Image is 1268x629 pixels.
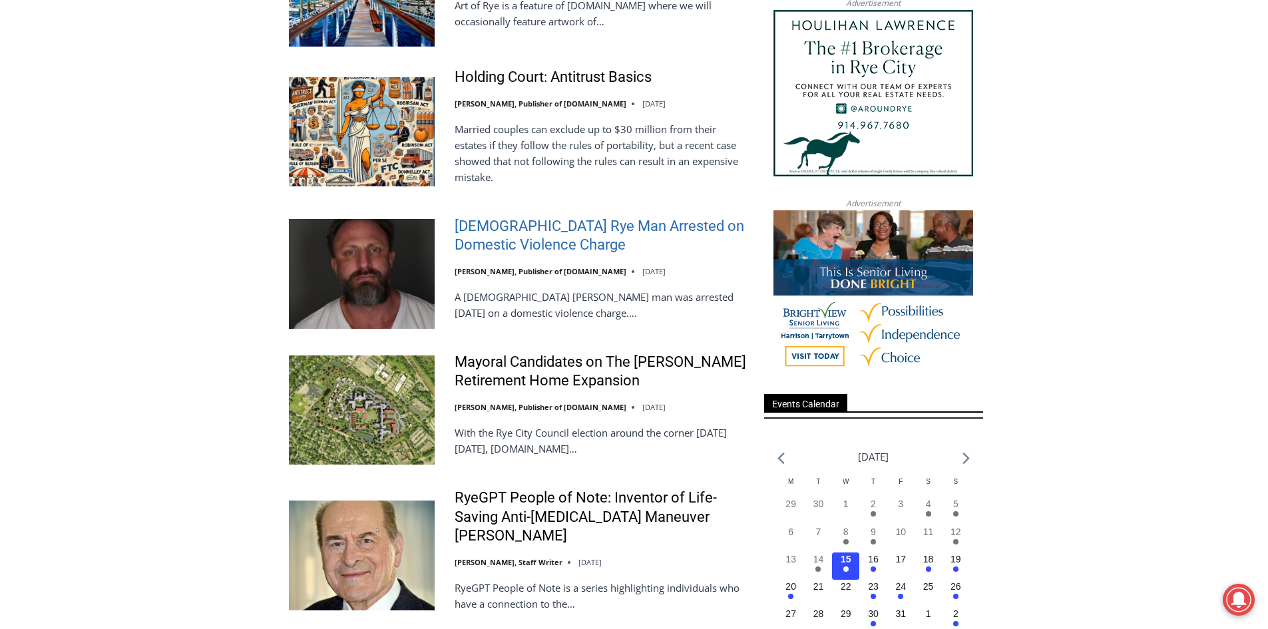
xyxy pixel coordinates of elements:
[895,526,906,537] time: 10
[455,353,747,391] a: Mayoral Candidates on The [PERSON_NAME] Retirement Home Expansion
[788,594,793,599] em: Has events
[788,478,793,485] span: M
[455,121,747,185] p: Married couples can exclude up to $30 million from their estates if they follow the rules of port...
[926,499,931,509] time: 4
[942,552,969,580] button: 19 Has events
[843,478,849,485] span: W
[859,477,887,497] div: Thursday
[773,210,973,377] img: Brightview Senior Living
[833,197,914,210] span: Advertisement
[843,526,849,537] time: 8
[871,478,875,485] span: T
[777,580,805,607] button: 20 Has events
[805,497,832,524] button: 30
[805,525,832,552] button: 7
[805,477,832,497] div: Tuesday
[642,99,666,108] time: [DATE]
[942,477,969,497] div: Sunday
[336,1,629,129] div: "I learned about the history of a place I’d honestly never considered even as a resident of [GEOG...
[773,10,973,176] img: Houlihan Lawrence The #1 Brokerage in Rye City
[899,478,903,485] span: F
[455,402,626,412] a: [PERSON_NAME], Publisher of [DOMAIN_NAME]
[871,499,876,509] time: 2
[859,497,887,524] button: 2 Has events
[832,552,859,580] button: 15 Has events
[841,554,851,564] time: 15
[777,525,805,552] button: 6
[887,525,915,552] button: 10
[871,594,876,599] em: Has events
[868,554,879,564] time: 16
[455,557,562,567] a: [PERSON_NAME], Staff Writer
[289,355,435,465] img: Mayoral Candidates on The Osborn Retirement Home Expansion
[868,608,879,619] time: 30
[843,539,849,544] em: Has events
[926,608,931,619] time: 1
[962,452,970,465] a: Next month
[455,489,747,546] a: RyeGPT People of Note: Inventor of Life-Saving Anti-[MEDICAL_DATA] Maneuver [PERSON_NAME]
[953,594,958,599] em: Has events
[915,525,942,552] button: 11
[455,289,747,321] p: A [DEMOGRAPHIC_DATA] [PERSON_NAME] man was arrested [DATE] on a domestic violence charge….
[923,554,934,564] time: 18
[859,580,887,607] button: 23 Has events
[832,477,859,497] div: Wednesday
[578,557,602,567] time: [DATE]
[898,594,903,599] em: Has events
[805,552,832,580] button: 14 Has events
[764,394,847,412] span: Events Calendar
[887,477,915,497] div: Friday
[915,580,942,607] button: 25
[320,129,645,166] a: Intern @ [DOMAIN_NAME]
[832,497,859,524] button: 1
[871,539,876,544] em: Has events
[813,581,824,592] time: 21
[777,552,805,580] button: 13
[289,77,435,186] img: Holding Court: Antitrust Basics
[832,525,859,552] button: 8 Has events
[777,497,805,524] button: 29
[642,266,666,276] time: [DATE]
[785,581,796,592] time: 20
[942,525,969,552] button: 12 Has events
[953,511,958,517] em: Has events
[923,526,934,537] time: 11
[816,478,820,485] span: T
[805,580,832,607] button: 21
[455,266,626,276] a: [PERSON_NAME], Publisher of [DOMAIN_NAME]
[841,581,851,592] time: 22
[951,526,961,537] time: 12
[455,425,747,457] p: With the Rye City Council election around the corner [DATE][DATE], [DOMAIN_NAME]…
[843,566,849,572] em: Has events
[785,608,796,619] time: 27
[841,608,851,619] time: 29
[455,217,747,255] a: [DEMOGRAPHIC_DATA] Rye Man Arrested on Domestic Violence Charge
[832,580,859,607] button: 22
[895,554,906,564] time: 17
[858,448,889,466] li: [DATE]
[868,581,879,592] time: 23
[887,552,915,580] button: 17
[871,511,876,517] em: Has events
[859,525,887,552] button: 9 Has events
[895,608,906,619] time: 31
[455,99,626,108] a: [PERSON_NAME], Publisher of [DOMAIN_NAME]
[289,219,435,328] img: 42 Year Old Rye Man Arrested on Domestic Violence Charge
[898,499,903,509] time: 3
[785,499,796,509] time: 29
[953,608,958,619] time: 2
[953,499,958,509] time: 5
[887,497,915,524] button: 3
[951,554,961,564] time: 19
[871,566,876,572] em: Has events
[813,499,824,509] time: 30
[953,478,958,485] span: S
[887,580,915,607] button: 24 Has events
[951,581,961,592] time: 26
[813,608,824,619] time: 28
[895,581,906,592] time: 24
[348,132,617,162] span: Intern @ [DOMAIN_NAME]
[953,539,958,544] em: Has events
[915,552,942,580] button: 18 Has events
